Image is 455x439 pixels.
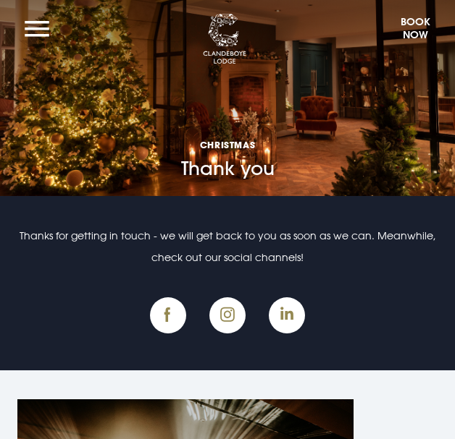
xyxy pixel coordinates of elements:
[181,84,275,180] h1: Thank you
[150,297,186,333] img: Facebook
[17,225,438,268] p: Thanks for getting in touch - we will get back to you as soon as we can. Meanwhile, check out our...
[209,297,246,333] img: Instagram
[203,14,246,64] img: Clandeboye Lodge
[181,139,275,150] span: Christmas
[393,14,438,48] button: Book Now
[269,297,305,333] img: Instagram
